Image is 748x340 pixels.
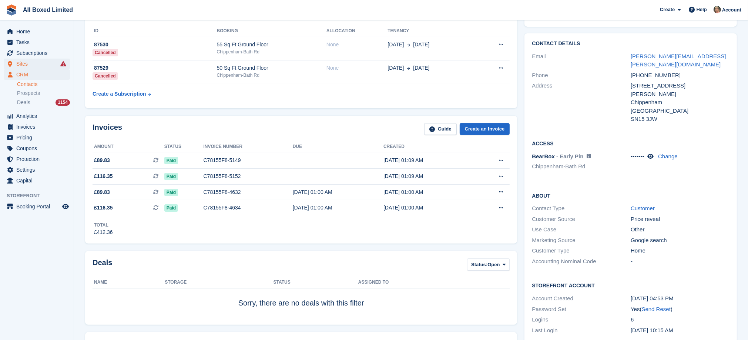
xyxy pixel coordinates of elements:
[467,258,510,271] button: Status: Open
[642,306,671,312] a: Send Reset
[61,202,70,211] a: Preview store
[460,123,510,135] a: Create an Invoice
[16,26,61,37] span: Home
[631,107,729,115] div: [GEOGRAPHIC_DATA]
[4,143,70,154] a: menu
[94,156,110,164] span: £89.83
[164,189,178,196] span: Paid
[93,72,118,80] div: Cancelled
[556,153,583,159] span: - Early Pin
[660,6,675,13] span: Create
[413,64,430,72] span: [DATE]
[16,48,61,58] span: Subscriptions
[631,115,729,123] div: SN15 3JW
[358,277,510,288] th: Assigned to
[217,25,326,37] th: Booking
[16,201,61,212] span: Booking Portal
[93,41,217,49] div: 87530
[532,316,631,324] div: Logins
[217,49,326,55] div: Chippenham-Bath Rd
[326,25,388,37] th: Allocation
[93,277,165,288] th: Name
[217,72,326,79] div: Chippenham-Bath Rd
[94,222,113,228] div: Total
[714,6,721,13] img: Sandie Mills
[17,99,70,106] a: Deals 1154
[631,82,729,98] div: [STREET_ADDRESS][PERSON_NAME]
[165,277,273,288] th: Storage
[293,204,383,212] div: [DATE] 01:00 AM
[16,175,61,186] span: Capital
[4,69,70,80] a: menu
[94,228,113,236] div: £412.36
[631,53,726,68] a: [PERSON_NAME][EMAIL_ADDRESS][PERSON_NAME][DOMAIN_NAME]
[4,111,70,121] a: menu
[16,165,61,175] span: Settings
[532,305,631,314] div: Password Set
[93,141,164,153] th: Amount
[532,236,631,245] div: Marketing Source
[93,90,146,98] div: Create a Subscription
[93,25,217,37] th: ID
[94,172,113,180] span: £116.35
[631,98,729,107] div: Chippenham
[631,215,729,224] div: Price reveal
[388,64,404,72] span: [DATE]
[383,156,474,164] div: [DATE] 01:09 AM
[217,64,326,72] div: 50 Sq Ft Ground Floor
[93,123,122,135] h2: Invoices
[532,162,631,171] li: Chippenham-Bath Rd
[383,188,474,196] div: [DATE] 01:00 AM
[4,132,70,143] a: menu
[16,143,61,154] span: Coupons
[532,82,631,123] div: Address
[631,236,729,245] div: Google search
[7,192,74,199] span: Storefront
[4,165,70,175] a: menu
[16,111,61,121] span: Analytics
[631,153,644,159] span: •••••••
[532,52,631,69] div: Email
[388,41,404,49] span: [DATE]
[532,225,631,234] div: Use Case
[631,294,729,303] div: [DATE] 04:53 PM
[4,175,70,186] a: menu
[17,90,40,97] span: Prospects
[631,225,729,234] div: Other
[631,305,729,314] div: Yes
[631,205,655,211] a: Customer
[4,48,70,58] a: menu
[532,192,729,199] h2: About
[532,153,555,159] span: BearBox
[4,37,70,47] a: menu
[532,215,631,224] div: Customer Source
[20,4,76,16] a: All Boxed Limited
[164,173,178,180] span: Paid
[631,71,729,80] div: [PHONE_NUMBER]
[164,157,178,164] span: Paid
[17,89,70,97] a: Prospects
[238,299,364,307] span: Sorry, there are no deals with this filter
[16,69,61,80] span: CRM
[413,41,430,49] span: [DATE]
[532,139,729,147] h2: Access
[217,41,326,49] div: 55 Sq Ft Ground Floor
[17,99,30,106] span: Deals
[4,59,70,69] a: menu
[293,188,383,196] div: [DATE] 01:00 AM
[383,204,474,212] div: [DATE] 01:00 AM
[6,4,17,16] img: stora-icon-8386f47178a22dfd0bd8f6a31ec36ba5ce8667c1dd55bd0f319d3a0aa187defe.svg
[274,277,358,288] th: Status
[293,141,383,153] th: Due
[16,132,61,143] span: Pricing
[532,294,631,303] div: Account Created
[204,188,293,196] div: C78155F8-4632
[4,26,70,37] a: menu
[204,141,293,153] th: Invoice number
[326,64,388,72] div: None
[164,204,178,212] span: Paid
[532,71,631,80] div: Phone
[631,316,729,324] div: 6
[631,257,729,266] div: -
[658,153,678,159] a: Change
